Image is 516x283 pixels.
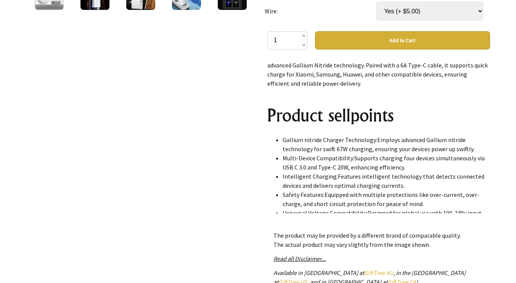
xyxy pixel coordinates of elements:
a: GiftTree AU [364,269,393,277]
li: Multi-Device Compatibility:Supports charging four devices simultaneously via USB C 3.0 and Type-C... [283,153,490,172]
p: The Xiaomi 67W USB GaN charger power adapter delivers super fast charging with its advanced Galli... [267,51,490,88]
li: Gallium nitride Charger Technology:Employs advanced Gallium nitride technology for swift 67W char... [283,135,490,153]
p: The product may be provided by a different brand of comparable quality. The actual product may va... [273,231,484,249]
li: Universal Voltage Compatibility:Designed for global use with 100-240v input, ideal for travelers ... [283,208,490,227]
h1: Product sellpoints [267,106,490,125]
li: Safety Features:Equipped with multiple protections like over-current, over-charge, and short circ... [283,190,490,208]
button: Add to Cart [315,31,490,50]
a: Read all Disclaimer... [273,255,326,262]
li: Intelligent Charging:Features intelligent technology that detects connected devices and delivers ... [283,172,490,190]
